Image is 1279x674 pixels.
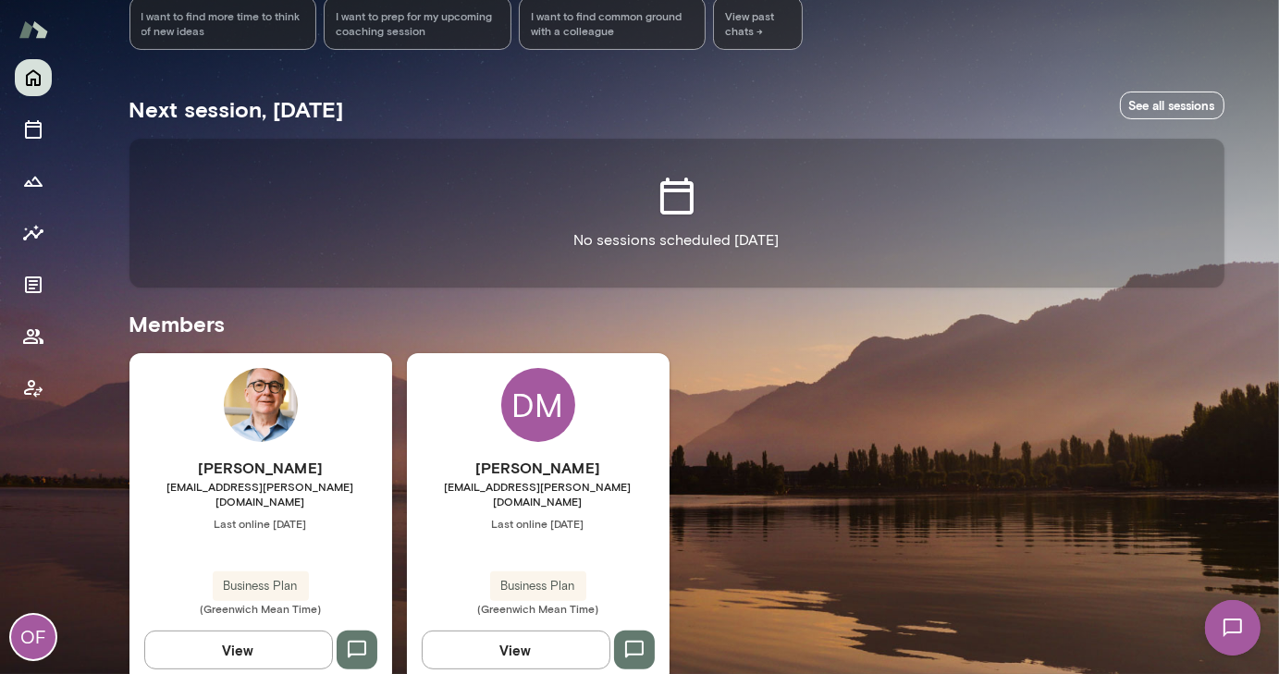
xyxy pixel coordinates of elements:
span: (Greenwich Mean Time) [407,601,670,616]
span: [EMAIL_ADDRESS][PERSON_NAME][DOMAIN_NAME] [129,479,392,509]
div: DM [501,368,575,442]
a: See all sessions [1120,92,1224,120]
button: View [144,631,333,669]
span: (Greenwich Mean Time) [129,601,392,616]
img: Scott Bowie [224,368,298,442]
h6: [PERSON_NAME] [407,457,670,479]
span: Business Plan [490,577,586,595]
span: Business Plan [213,577,309,595]
button: Members [15,318,52,355]
button: Home [15,59,52,96]
button: Growth Plan [15,163,52,200]
h6: [PERSON_NAME] [129,457,392,479]
span: [EMAIL_ADDRESS][PERSON_NAME][DOMAIN_NAME] [407,479,670,509]
button: Documents [15,266,52,303]
img: Mento [18,12,48,47]
button: Sessions [15,111,52,148]
span: Last online [DATE] [407,516,670,531]
h5: Members [129,309,1224,338]
button: Client app [15,370,52,407]
span: I want to find more time to think of new ideas [141,8,305,38]
span: I want to find common ground with a colleague [531,8,695,38]
span: I want to prep for my upcoming coaching session [336,8,499,38]
span: Last online [DATE] [129,516,392,531]
h5: Next session, [DATE] [129,94,344,124]
button: Insights [15,214,52,251]
button: View [422,631,610,669]
p: No sessions scheduled [DATE] [574,229,780,251]
div: OF [11,615,55,659]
